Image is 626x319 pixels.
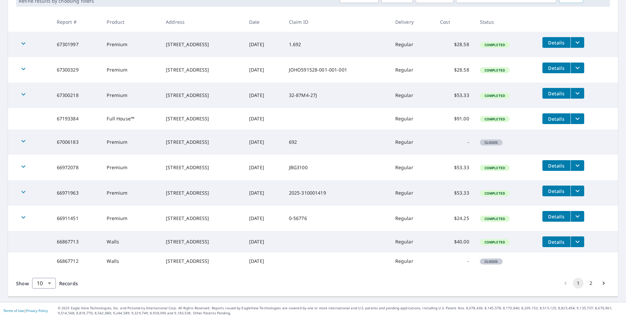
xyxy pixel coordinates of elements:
[244,252,284,270] td: [DATE]
[542,63,570,73] button: detailsBtn-67300329
[435,180,475,206] td: $53.33
[166,92,238,99] div: [STREET_ADDRESS]
[284,83,390,108] td: 32-87M4-27J
[166,67,238,73] div: [STREET_ADDRESS]
[570,37,584,48] button: filesDropdownBtn-67301997
[51,129,102,155] td: 67006183
[481,216,509,221] span: Completed
[3,308,24,313] a: Terms of Use
[51,231,102,252] td: 66867713
[26,308,48,313] a: Privacy Policy
[546,163,566,169] span: Details
[573,278,584,289] button: page 1
[598,278,609,289] button: Go to next page
[166,238,238,245] div: [STREET_ADDRESS]
[435,57,475,83] td: $28.58
[32,274,56,293] div: 10
[32,278,56,289] div: Show 10 records
[570,63,584,73] button: filesDropdownBtn-67300329
[586,278,596,289] button: Go to page 2
[390,180,435,206] td: Regular
[244,206,284,231] td: [DATE]
[390,83,435,108] td: Regular
[570,211,584,222] button: filesDropdownBtn-66911451
[244,108,284,129] td: [DATE]
[166,115,238,122] div: [STREET_ADDRESS]
[435,231,475,252] td: $40.00
[435,108,475,129] td: $91.00
[58,306,623,316] p: © 2025 Eagle View Technologies, Inc. and Pictometry International Corp. All Rights Reserved. Repo...
[390,12,435,32] th: Delivery
[546,116,566,122] span: Details
[481,42,509,47] span: Completed
[542,236,570,247] button: detailsBtn-66867713
[570,88,584,99] button: filesDropdownBtn-67300218
[435,12,475,32] th: Cost
[101,252,161,270] td: Walls
[284,129,390,155] td: 692
[244,57,284,83] td: [DATE]
[3,309,48,313] p: |
[390,231,435,252] td: Regular
[435,252,475,270] td: -
[101,231,161,252] td: Walls
[284,32,390,57] td: 1.692
[570,160,584,171] button: filesDropdownBtn-66972078
[244,155,284,180] td: [DATE]
[284,206,390,231] td: 0-56776
[570,236,584,247] button: filesDropdownBtn-66867713
[390,57,435,83] td: Regular
[101,32,161,57] td: Premium
[244,32,284,57] td: [DATE]
[435,206,475,231] td: $24.25
[481,93,509,98] span: Completed
[16,280,29,287] span: Show
[542,37,570,48] button: detailsBtn-67301997
[284,12,390,32] th: Claim ID
[284,57,390,83] td: JOHO591528-001-001-001
[390,206,435,231] td: Regular
[244,12,284,32] th: Date
[51,32,102,57] td: 67301997
[244,129,284,155] td: [DATE]
[101,83,161,108] td: Premium
[244,180,284,206] td: [DATE]
[559,278,610,289] nav: pagination navigation
[546,39,566,46] span: Details
[546,188,566,194] span: Details
[481,240,509,244] span: Completed
[51,83,102,108] td: 67300218
[101,180,161,206] td: Premium
[435,83,475,108] td: $53.33
[101,206,161,231] td: Premium
[51,206,102,231] td: 66911451
[542,186,570,196] button: detailsBtn-66971963
[166,164,238,171] div: [STREET_ADDRESS]
[101,108,161,129] td: Full House™
[59,280,78,287] span: Records
[166,41,238,48] div: [STREET_ADDRESS]
[542,113,570,124] button: detailsBtn-67193384
[546,90,566,97] span: Details
[244,83,284,108] td: [DATE]
[51,252,102,270] td: 66867712
[546,65,566,71] span: Details
[435,32,475,57] td: $28.58
[542,211,570,222] button: detailsBtn-66911451
[166,139,238,145] div: [STREET_ADDRESS]
[390,155,435,180] td: Regular
[390,32,435,57] td: Regular
[481,166,509,170] span: Completed
[101,155,161,180] td: Premium
[435,129,475,155] td: -
[284,180,390,206] td: 2025-310001419
[481,259,502,264] span: Closed
[166,215,238,222] div: [STREET_ADDRESS]
[390,108,435,129] td: Regular
[475,12,537,32] th: Status
[570,113,584,124] button: filesDropdownBtn-67193384
[481,68,509,73] span: Completed
[390,252,435,270] td: Regular
[166,190,238,196] div: [STREET_ADDRESS]
[51,108,102,129] td: 67193384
